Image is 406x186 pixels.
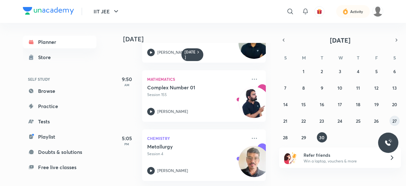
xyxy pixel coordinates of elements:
button: September 1, 2025 [298,66,309,76]
p: [PERSON_NAME] [157,109,188,114]
a: Browse [23,85,96,97]
img: referral [284,151,297,164]
p: AM [114,83,140,87]
abbr: September 25, 2025 [356,118,361,124]
abbr: September 13, 2025 [392,85,397,91]
abbr: September 1, 2025 [303,68,304,74]
abbr: September 14, 2025 [283,101,288,107]
p: Win a laptop, vouchers & more [304,158,382,164]
button: September 13, 2025 [390,83,400,93]
abbr: Monday [302,55,306,61]
h5: Metallurgy [147,143,226,150]
abbr: September 12, 2025 [374,85,378,91]
p: PM [114,142,140,146]
abbr: September 18, 2025 [356,101,360,107]
button: September 29, 2025 [298,132,309,142]
button: September 10, 2025 [335,83,345,93]
abbr: Friday [375,55,378,61]
p: [PERSON_NAME] [157,168,188,174]
img: avatar [317,9,322,14]
abbr: September 4, 2025 [357,68,359,74]
button: September 26, 2025 [371,116,382,126]
span: [DATE] [330,36,350,45]
a: Planner [23,36,96,48]
a: Store [23,51,96,64]
abbr: September 5, 2025 [375,68,378,74]
abbr: September 2, 2025 [321,68,323,74]
button: avatar [314,6,324,17]
a: Playlist [23,130,96,143]
a: Company Logo [23,7,74,16]
p: Session 155 [147,92,247,98]
abbr: September 26, 2025 [374,118,379,124]
button: September 22, 2025 [298,116,309,126]
abbr: September 3, 2025 [339,68,341,74]
button: September 28, 2025 [280,132,291,142]
button: September 19, 2025 [371,99,382,109]
button: September 15, 2025 [298,99,309,109]
button: IIT JEE [90,5,124,18]
a: Free live classes [23,161,96,174]
img: activity [343,8,348,15]
h5: Complex Number 01 [147,84,226,91]
button: September 16, 2025 [317,99,327,109]
p: [PERSON_NAME] [157,50,188,55]
button: September 5, 2025 [371,66,382,76]
abbr: September 29, 2025 [301,134,306,141]
button: September 11, 2025 [353,83,363,93]
button: September 21, 2025 [280,116,291,126]
h5: 5:05 [114,134,140,142]
img: Mozammil alam [372,6,383,17]
abbr: September 6, 2025 [393,68,396,74]
a: Tests [23,115,96,128]
button: September 4, 2025 [353,66,363,76]
abbr: Saturday [393,55,396,61]
button: September 27, 2025 [390,116,400,126]
button: September 25, 2025 [353,116,363,126]
abbr: September 8, 2025 [302,85,305,91]
button: September 2, 2025 [317,66,327,76]
button: September 18, 2025 [353,99,363,109]
button: September 6, 2025 [390,66,400,76]
button: September 14, 2025 [280,99,291,109]
abbr: September 27, 2025 [392,118,397,124]
h6: [DATE] [185,50,196,60]
h5: 9:50 [114,75,140,83]
button: September 17, 2025 [335,99,345,109]
div: Store [38,53,55,61]
abbr: September 11, 2025 [356,85,360,91]
abbr: September 17, 2025 [338,101,342,107]
h4: [DATE] [123,35,272,43]
abbr: September 19, 2025 [374,101,379,107]
button: September 20, 2025 [390,99,400,109]
p: Chemistry [147,134,247,142]
button: September 9, 2025 [317,83,327,93]
abbr: September 22, 2025 [301,118,306,124]
h6: SELF STUDY [23,74,96,85]
abbr: Thursday [357,55,359,61]
p: Mathematics [147,75,247,83]
img: ttu [384,139,392,147]
abbr: September 30, 2025 [319,134,324,141]
abbr: September 7, 2025 [284,85,286,91]
abbr: September 10, 2025 [337,85,342,91]
abbr: September 15, 2025 [301,101,306,107]
button: September 3, 2025 [335,66,345,76]
h6: Refer friends [304,152,382,158]
a: Practice [23,100,96,113]
abbr: Tuesday [321,55,323,61]
button: September 8, 2025 [298,83,309,93]
img: Company Logo [23,7,74,15]
abbr: September 24, 2025 [337,118,342,124]
button: September 7, 2025 [280,83,291,93]
p: Session 4 [147,151,247,157]
abbr: September 9, 2025 [321,85,323,91]
a: Doubts & solutions [23,146,96,158]
button: [DATE] [288,36,392,45]
button: September 30, 2025 [317,132,327,142]
abbr: September 21, 2025 [283,118,287,124]
abbr: Wednesday [338,55,343,61]
abbr: September 20, 2025 [392,101,397,107]
abbr: September 28, 2025 [283,134,288,141]
abbr: September 16, 2025 [320,101,324,107]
